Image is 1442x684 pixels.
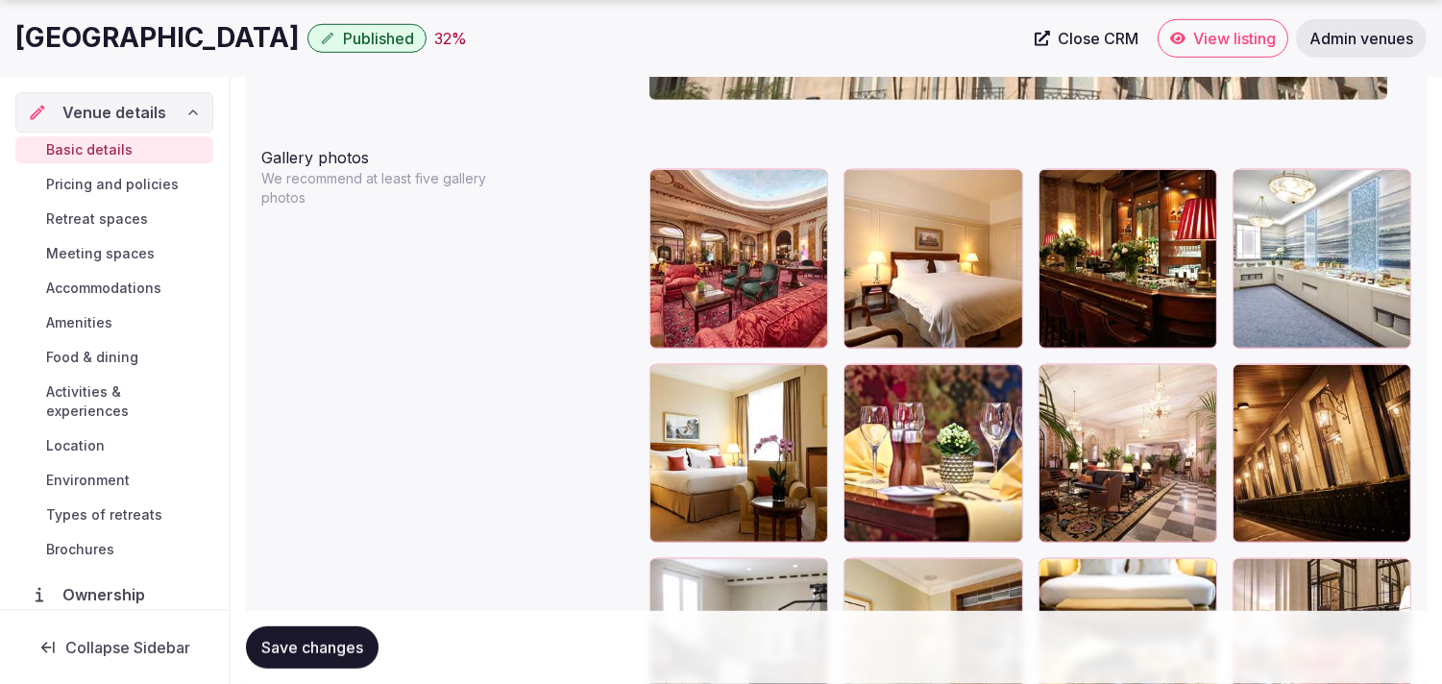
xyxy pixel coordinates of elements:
[1058,29,1138,48] span: Close CRM
[46,540,114,559] span: Brochures
[261,138,634,169] div: Gallery photos
[1233,169,1411,348] div: 72531667_4K.jpg
[15,240,213,267] a: Meeting spaces
[649,364,828,543] div: 72530411_4K.jpg
[343,29,414,48] span: Published
[15,536,213,563] a: Brochures
[15,344,213,371] a: Food & dining
[46,209,148,229] span: Retreat spaces
[1296,19,1427,58] a: Admin venues
[1158,19,1288,58] a: View listing
[261,169,507,208] p: We recommend at least five gallery photos
[1039,364,1217,543] div: 72539293_4K.jpg
[15,432,213,459] a: Location
[46,244,155,263] span: Meeting spaces
[15,206,213,232] a: Retreat spaces
[1193,29,1276,48] span: View listing
[46,348,138,367] span: Food & dining
[15,379,213,425] a: Activities & experiences
[46,505,162,525] span: Types of retreats
[15,467,213,494] a: Environment
[307,24,427,53] button: Published
[46,382,206,421] span: Activities & experiences
[1023,19,1150,58] a: Close CRM
[15,626,213,669] button: Collapse Sidebar
[1309,29,1413,48] span: Admin venues
[434,27,467,50] button: 32%
[843,169,1022,348] div: 72530497_4K.jpg
[843,364,1022,543] div: 72539053_4K.jpg
[1233,364,1411,543] div: 72539903_4K.jpg
[62,583,153,606] span: Ownership
[15,136,213,163] a: Basic details
[46,313,112,332] span: Amenities
[1039,169,1217,348] div: 72531553_4K.jpg
[15,309,213,336] a: Amenities
[649,169,828,348] div: 72539059_4K.jpg
[46,436,105,455] span: Location
[62,101,166,124] span: Venue details
[434,27,467,50] div: 32 %
[261,638,363,657] span: Save changes
[65,638,190,657] span: Collapse Sidebar
[46,279,161,298] span: Accommodations
[15,171,213,198] a: Pricing and policies
[15,19,300,57] h1: [GEOGRAPHIC_DATA]
[15,501,213,528] a: Types of retreats
[246,626,379,669] button: Save changes
[15,275,213,302] a: Accommodations
[46,175,179,194] span: Pricing and policies
[15,574,213,615] a: Ownership
[46,140,133,159] span: Basic details
[46,471,130,490] span: Environment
